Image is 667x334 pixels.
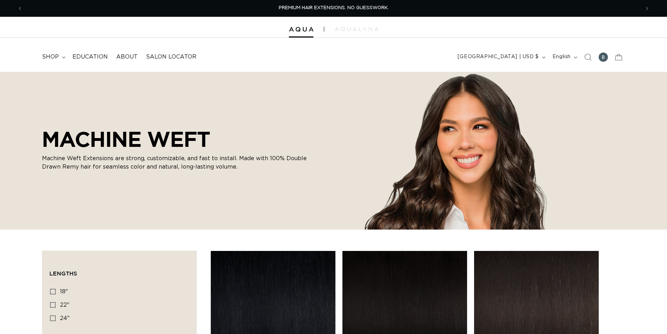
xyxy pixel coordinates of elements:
span: 22" [60,302,69,308]
span: 24" [60,315,70,321]
a: Salon Locator [142,49,201,65]
button: English [548,50,580,64]
button: Next announcement [639,2,655,15]
span: About [116,53,138,61]
summary: Lengths (0 selected) [49,258,189,283]
span: Salon Locator [146,53,196,61]
a: Education [68,49,112,65]
h2: MACHINE WEFT [42,127,308,151]
span: shop [42,53,59,61]
a: About [112,49,142,65]
span: [GEOGRAPHIC_DATA] | USD $ [458,53,539,61]
span: PREMIUM HAIR EXTENSIONS. NO GUESSWORK. [279,6,389,10]
span: English [553,53,571,61]
span: Education [72,53,108,61]
summary: Search [580,49,596,65]
span: Lengths [49,270,77,277]
summary: shop [38,49,68,65]
p: Machine Weft Extensions are strong, customizable, and fast to install. Made with 100% Double Draw... [42,154,308,171]
img: aqualyna.com [335,27,378,31]
button: Previous announcement [12,2,28,15]
img: Aqua Hair Extensions [289,27,313,32]
button: [GEOGRAPHIC_DATA] | USD $ [453,50,548,64]
span: 18" [60,289,68,294]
